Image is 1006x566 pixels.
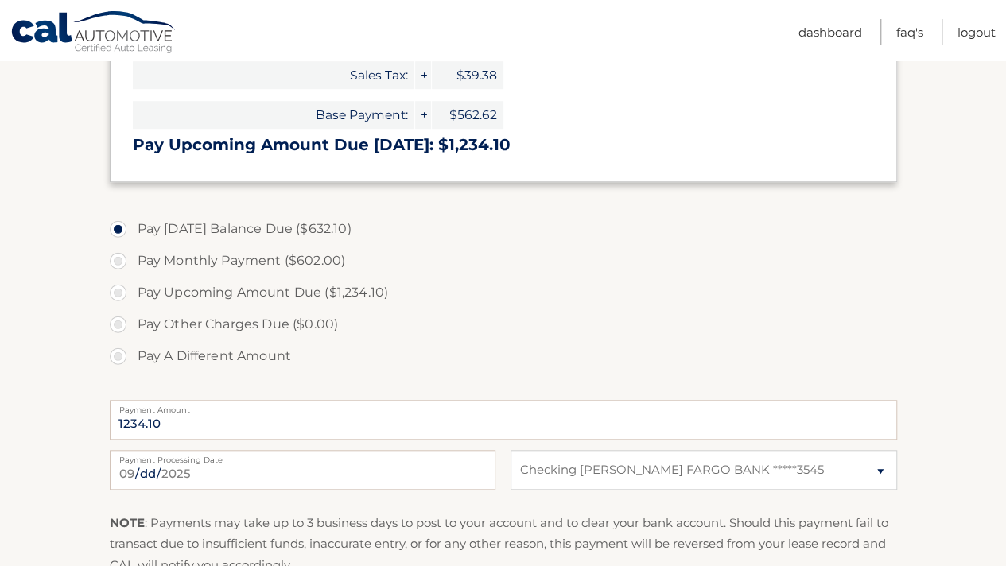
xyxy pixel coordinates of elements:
label: Pay Upcoming Amount Due ($1,234.10) [110,277,897,308]
label: Pay [DATE] Balance Due ($632.10) [110,213,897,245]
label: Payment Processing Date [110,450,495,463]
label: Pay A Different Amount [110,340,897,372]
span: $39.38 [432,61,503,89]
input: Payment Amount [110,400,897,440]
span: Sales Tax: [133,61,414,89]
h3: Pay Upcoming Amount Due [DATE]: $1,234.10 [133,135,874,155]
span: $562.62 [432,101,503,129]
input: Payment Date [110,450,495,490]
strong: NOTE [110,515,145,530]
span: + [415,61,431,89]
a: FAQ's [896,19,923,45]
span: + [415,101,431,129]
a: Logout [957,19,996,45]
a: Dashboard [798,19,862,45]
a: Cal Automotive [10,10,177,56]
label: Payment Amount [110,400,897,413]
label: Pay Other Charges Due ($0.00) [110,308,897,340]
span: Base Payment: [133,101,414,129]
label: Pay Monthly Payment ($602.00) [110,245,897,277]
